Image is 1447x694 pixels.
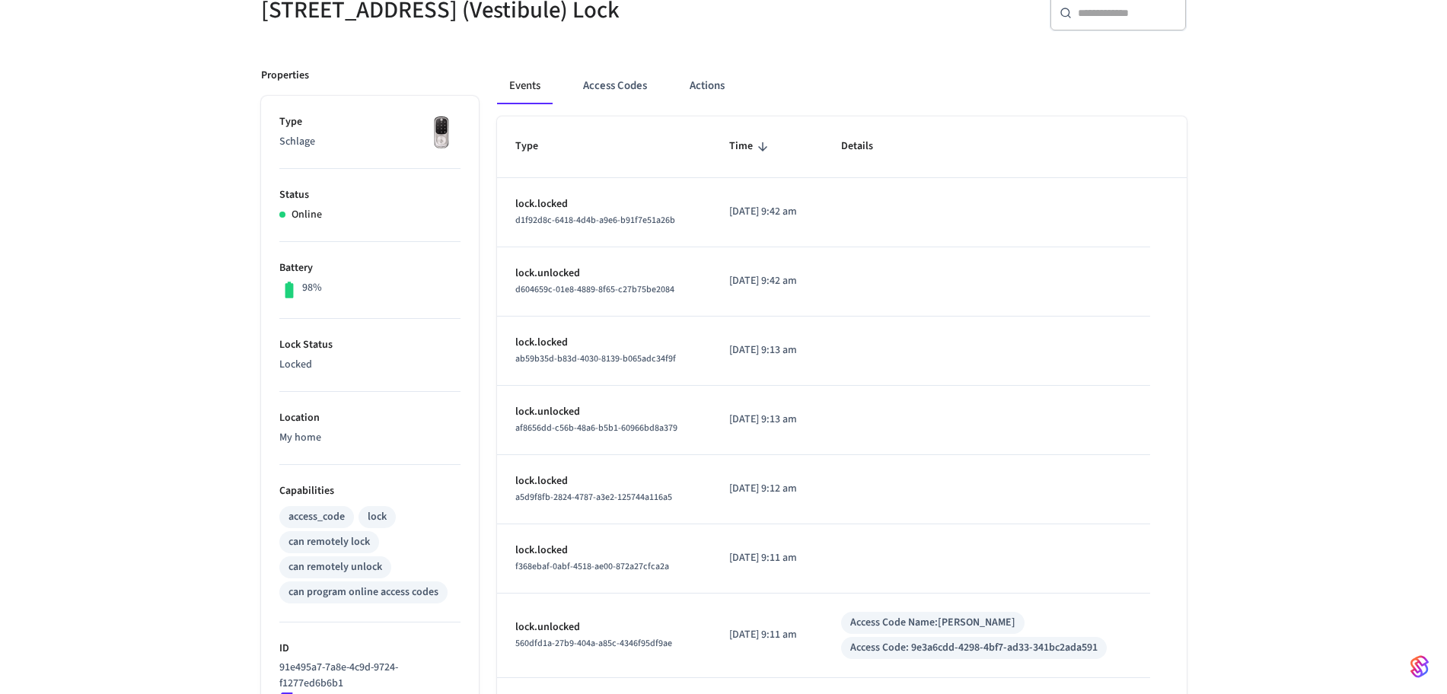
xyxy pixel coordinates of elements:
p: Properties [261,68,309,84]
button: Actions [677,68,737,104]
p: Location [279,410,461,426]
p: Type [279,114,461,130]
span: a5d9f8fb-2824-4787-a3e2-125744a116a5 [515,491,672,504]
p: lock.unlocked [515,619,693,635]
span: af8656dd-c56b-48a6-b5b1-60966bd8a379 [515,422,677,435]
div: Access Code: 9e3a6cdd-4298-4bf7-ad33-341bc2ada591 [850,640,1098,656]
span: ab59b35d-b83d-4030-8139-b065adc34f9f [515,352,676,365]
p: ID [279,641,461,657]
p: My home [279,430,461,446]
p: Capabilities [279,483,461,499]
p: [DATE] 9:11 am [729,627,805,643]
img: SeamLogoGradient.69752ec5.svg [1410,654,1429,679]
p: [DATE] 9:42 am [729,273,805,289]
div: lock [368,509,387,525]
p: lock.locked [515,543,693,559]
span: Details [841,135,893,158]
p: 98% [302,280,322,296]
p: Online [292,207,322,223]
img: Yale Assure Touchscreen Wifi Smart Lock, Satin Nickel, Front [422,114,461,152]
div: can remotely unlock [288,559,382,575]
p: lock.locked [515,335,693,351]
p: lock.unlocked [515,266,693,282]
button: Events [497,68,553,104]
p: [DATE] 9:11 am [729,550,805,566]
p: [DATE] 9:12 am [729,481,805,497]
div: can program online access codes [288,584,438,600]
p: [DATE] 9:42 am [729,204,805,220]
div: Access Code Name: [PERSON_NAME] [850,615,1015,631]
p: Schlage [279,134,461,150]
div: ant example [497,68,1187,104]
p: lock.locked [515,473,693,489]
p: lock.unlocked [515,404,693,420]
p: 91e495a7-7a8e-4c9d-9724-f1277ed6b6b1 [279,660,454,692]
p: Lock Status [279,337,461,353]
span: f368ebaf-0abf-4518-ae00-872a27cfca2a [515,560,669,573]
span: 560dfd1a-27b9-404a-a85c-4346f95df9ae [515,637,672,650]
button: Access Codes [571,68,659,104]
span: d1f92d8c-6418-4d4b-a9e6-b91f7e51a26b [515,214,675,227]
div: can remotely lock [288,534,370,550]
span: d604659c-01e8-4889-8f65-c27b75be2084 [515,283,674,296]
span: Type [515,135,558,158]
div: access_code [288,509,345,525]
p: lock.locked [515,196,693,212]
span: Time [729,135,773,158]
p: [DATE] 9:13 am [729,342,805,358]
p: Battery [279,260,461,276]
p: Status [279,187,461,203]
p: [DATE] 9:13 am [729,412,805,428]
p: Locked [279,357,461,373]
